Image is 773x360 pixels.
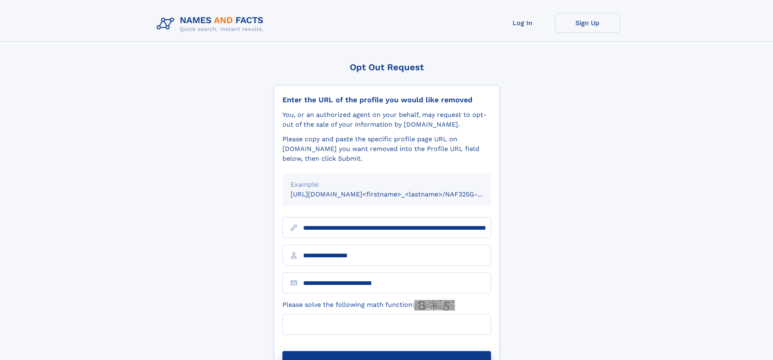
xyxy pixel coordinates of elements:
label: Please solve the following math function: [282,300,455,310]
small: [URL][DOMAIN_NAME]<firstname>_<lastname>/NAF325G-xxxxxxxx [291,190,506,198]
a: Log In [490,13,555,33]
div: You, or an authorized agent on your behalf, may request to opt-out of the sale of your informatio... [282,110,491,129]
div: Example: [291,180,483,190]
a: Sign Up [555,13,620,33]
div: Enter the URL of the profile you would like removed [282,95,491,104]
div: Please copy and paste the specific profile page URL on [DOMAIN_NAME] you want removed into the Pr... [282,134,491,164]
img: Logo Names and Facts [153,13,270,35]
div: Opt Out Request [274,62,500,72]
